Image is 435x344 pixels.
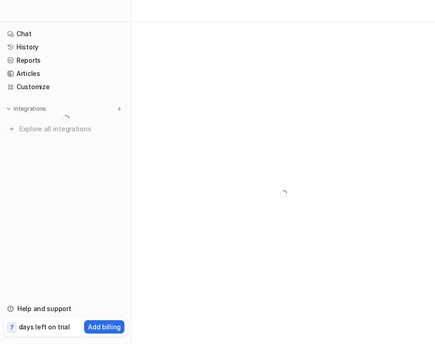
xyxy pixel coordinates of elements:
[5,106,12,112] img: expand menu
[116,106,123,112] img: menu_add.svg
[10,323,14,332] p: 7
[88,322,121,332] p: Add billing
[4,54,128,67] a: Reports
[84,320,124,333] button: Add billing
[4,104,49,113] button: Integrations
[7,124,16,134] img: explore all integrations
[4,41,128,54] a: History
[4,123,128,135] a: Explore all integrations
[4,27,128,40] a: Chat
[4,302,128,315] a: Help and support
[19,122,124,136] span: Explore all integrations
[19,322,70,332] p: days left on trial
[14,105,46,113] p: Integrations
[4,81,128,93] a: Customize
[4,67,128,80] a: Articles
